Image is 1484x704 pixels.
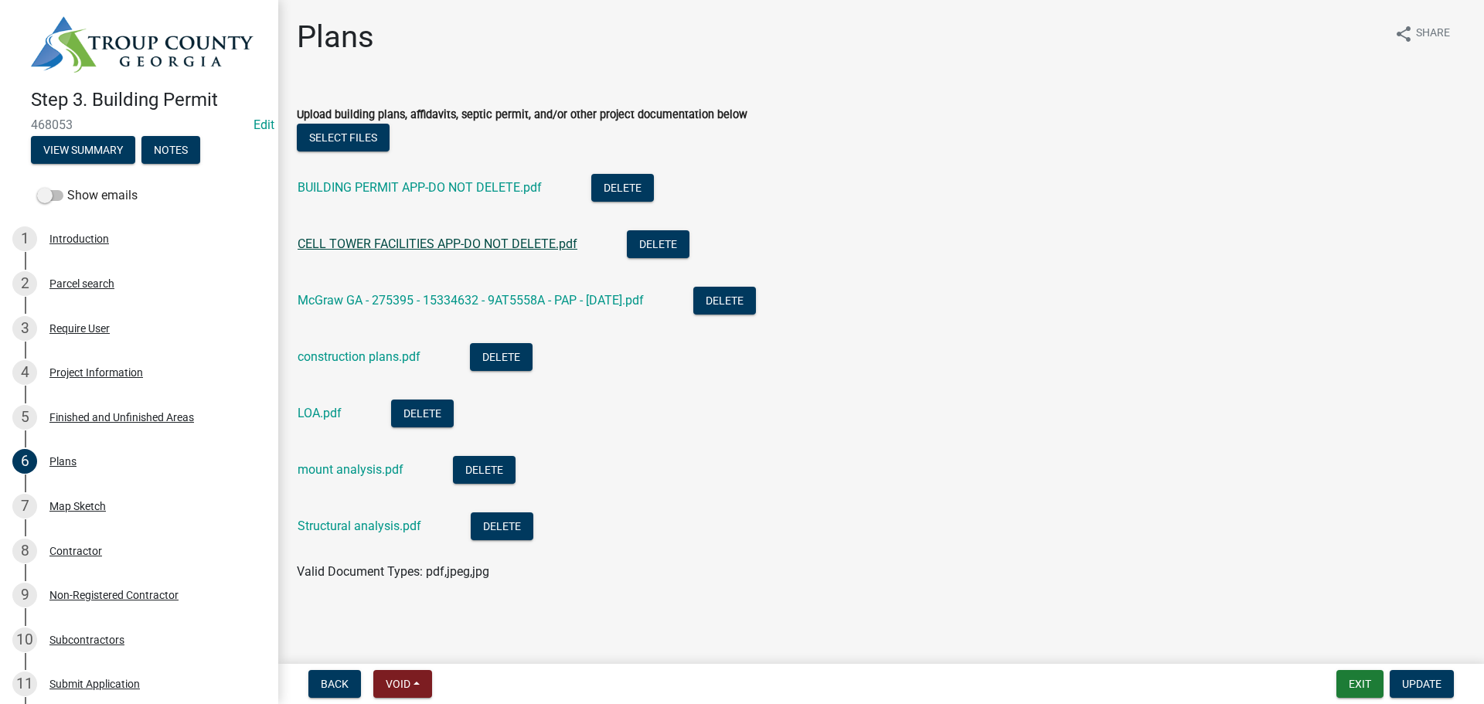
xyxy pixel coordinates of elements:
div: 6 [12,449,37,474]
div: 3 [12,316,37,341]
button: Update [1390,670,1454,698]
div: Require User [49,323,110,334]
button: Notes [141,136,200,164]
a: CELL TOWER FACILITIES APP-DO NOT DELETE.pdf [298,236,577,251]
button: Back [308,670,361,698]
button: Delete [591,174,654,202]
div: 8 [12,539,37,563]
wm-modal-confirm: Edit Application Number [254,117,274,132]
div: Map Sketch [49,501,106,512]
span: 468053 [31,117,247,132]
div: 1 [12,226,37,251]
wm-modal-confirm: Summary [31,145,135,157]
button: View Summary [31,136,135,164]
wm-modal-confirm: Delete Document [627,238,689,253]
button: Delete [693,287,756,315]
div: 11 [12,672,37,696]
wm-modal-confirm: Delete Document [693,294,756,309]
a: mount analysis.pdf [298,462,403,477]
div: Subcontractors [49,634,124,645]
wm-modal-confirm: Delete Document [471,520,533,535]
div: Plans [49,456,77,467]
i: share [1394,25,1413,43]
div: 10 [12,627,37,652]
wm-modal-confirm: Notes [141,145,200,157]
button: shareShare [1382,19,1462,49]
div: 7 [12,494,37,519]
button: Delete [470,343,533,371]
div: 9 [12,583,37,607]
button: Delete [391,400,454,427]
div: Non-Registered Contractor [49,590,179,600]
a: construction plans.pdf [298,349,420,364]
wm-modal-confirm: Delete Document [470,351,533,366]
div: Introduction [49,233,109,244]
h4: Step 3. Building Permit [31,89,266,111]
div: 4 [12,360,37,385]
div: 2 [12,271,37,296]
a: LOA.pdf [298,406,342,420]
wm-modal-confirm: Delete Document [391,407,454,422]
span: Update [1402,678,1441,690]
h1: Plans [297,19,374,56]
div: 5 [12,405,37,430]
button: Exit [1336,670,1384,698]
button: Delete [453,456,516,484]
span: Share [1416,25,1450,43]
span: Valid Document Types: pdf,jpeg,jpg [297,564,489,579]
button: Delete [471,512,533,540]
div: Finished and Unfinished Areas [49,412,194,423]
a: Edit [254,117,274,132]
span: Back [321,678,349,690]
a: McGraw GA - 275395 - 15334632 - 9AT5558A - PAP - [DATE].pdf [298,293,644,308]
wm-modal-confirm: Delete Document [453,464,516,478]
div: Contractor [49,546,102,556]
label: Show emails [37,186,138,205]
button: Void [373,670,432,698]
div: Parcel search [49,278,114,289]
img: Troup County, Georgia [31,16,254,73]
wm-modal-confirm: Delete Document [591,182,654,196]
a: BUILDING PERMIT APP-DO NOT DELETE.pdf [298,180,542,195]
div: Project Information [49,367,143,378]
a: Structural analysis.pdf [298,519,421,533]
label: Upload building plans, affidavits, septic permit, and/or other project documentation below [297,110,747,121]
span: Void [386,678,410,690]
button: Select files [297,124,390,151]
div: Submit Application [49,678,140,689]
button: Delete [627,230,689,258]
